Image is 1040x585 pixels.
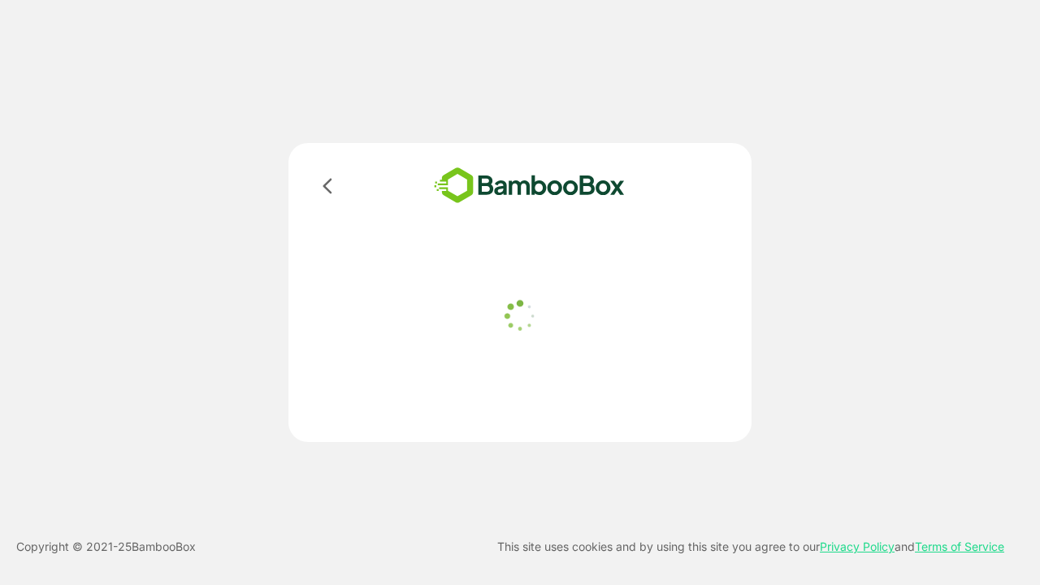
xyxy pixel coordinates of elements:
a: Privacy Policy [820,539,895,553]
img: bamboobox [410,162,648,209]
p: Copyright © 2021- 25 BambooBox [16,537,196,557]
img: loader [500,296,540,336]
a: Terms of Service [915,539,1004,553]
p: This site uses cookies and by using this site you agree to our and [497,537,1004,557]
